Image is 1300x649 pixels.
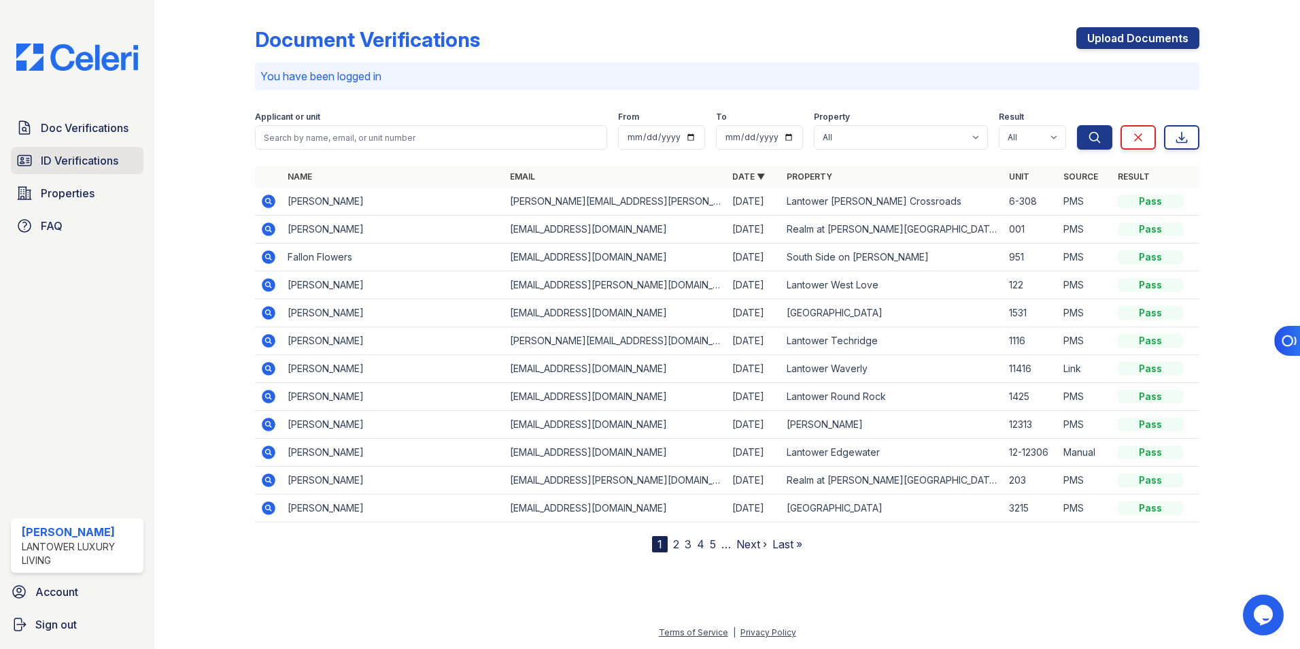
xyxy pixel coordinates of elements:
[282,188,504,216] td: [PERSON_NAME]
[35,616,77,633] span: Sign out
[288,171,312,182] a: Name
[41,185,95,201] span: Properties
[1058,383,1112,411] td: PMS
[673,537,679,551] a: 2
[41,120,129,136] span: Doc Verifications
[5,44,149,71] img: CE_Logo_Blue-a8612792a0a2168367f1c8372b55b34899dd931a85d93a1a3d3e32e68fde9ad4.png
[1058,439,1112,467] td: Manual
[781,383,1004,411] td: Lantower Round Rock
[618,112,639,122] label: From
[510,171,535,182] a: Email
[1058,495,1112,522] td: PMS
[781,216,1004,244] td: Realm at [PERSON_NAME][GEOGRAPHIC_DATA]
[781,299,1004,327] td: [GEOGRAPHIC_DATA]
[504,355,727,383] td: [EMAIL_ADDRESS][DOMAIN_NAME]
[255,125,607,150] input: Search by name, email, or unit number
[11,114,143,142] a: Doc Verifications
[1118,171,1150,182] a: Result
[11,147,143,174] a: ID Verifications
[727,327,781,355] td: [DATE]
[255,112,320,122] label: Applicant or unit
[1058,244,1112,271] td: PMS
[282,383,504,411] td: [PERSON_NAME]
[1118,278,1183,292] div: Pass
[1058,467,1112,495] td: PMS
[282,271,504,299] td: [PERSON_NAME]
[504,495,727,522] td: [EMAIL_ADDRESS][DOMAIN_NAME]
[1118,222,1183,236] div: Pass
[504,299,727,327] td: [EMAIL_ADDRESS][DOMAIN_NAME]
[1004,467,1058,495] td: 203
[1004,355,1058,383] td: 11416
[1004,216,1058,244] td: 001
[1243,595,1286,635] iframe: chat widget
[504,411,727,439] td: [EMAIL_ADDRESS][DOMAIN_NAME]
[727,411,781,439] td: [DATE]
[1058,355,1112,383] td: Link
[781,495,1004,522] td: [GEOGRAPHIC_DATA]
[727,271,781,299] td: [DATE]
[727,244,781,271] td: [DATE]
[740,627,796,637] a: Privacy Policy
[1058,411,1112,439] td: PMS
[260,68,1194,84] p: You have been logged in
[11,180,143,207] a: Properties
[727,383,781,411] td: [DATE]
[282,216,504,244] td: [PERSON_NAME]
[733,627,736,637] div: |
[282,467,504,495] td: [PERSON_NAME]
[814,112,850,122] label: Property
[41,218,63,234] span: FAQ
[1058,299,1112,327] td: PMS
[659,627,728,637] a: Terms of Service
[727,439,781,467] td: [DATE]
[504,467,727,495] td: [EMAIL_ADDRESS][PERSON_NAME][DOMAIN_NAME]
[1004,271,1058,299] td: 122
[504,188,727,216] td: [PERSON_NAME][EMAIL_ADDRESS][PERSON_NAME][DOMAIN_NAME]
[1118,250,1183,264] div: Pass
[1058,327,1112,355] td: PMS
[1118,306,1183,320] div: Pass
[41,152,118,169] span: ID Verifications
[999,112,1024,122] label: Result
[727,216,781,244] td: [DATE]
[282,327,504,355] td: [PERSON_NAME]
[1118,446,1183,459] div: Pass
[1118,195,1183,208] div: Pass
[1118,418,1183,431] div: Pass
[1004,299,1058,327] td: 1531
[1004,327,1058,355] td: 1116
[772,537,802,551] a: Last »
[504,383,727,411] td: [EMAIL_ADDRESS][DOMAIN_NAME]
[1076,27,1199,49] a: Upload Documents
[697,537,704,551] a: 4
[781,327,1004,355] td: Lantower Techridge
[5,611,149,638] a: Sign out
[1058,188,1112,216] td: PMS
[504,327,727,355] td: [PERSON_NAME][EMAIL_ADDRESS][DOMAIN_NAME]
[1058,216,1112,244] td: PMS
[35,584,78,600] span: Account
[781,355,1004,383] td: Lantower Waverly
[1118,501,1183,515] div: Pass
[787,171,832,182] a: Property
[727,188,781,216] td: [DATE]
[282,439,504,467] td: [PERSON_NAME]
[781,411,1004,439] td: [PERSON_NAME]
[1118,334,1183,348] div: Pass
[282,299,504,327] td: [PERSON_NAME]
[781,439,1004,467] td: Lantower Edgewater
[1004,383,1058,411] td: 1425
[1118,362,1183,376] div: Pass
[710,537,716,551] a: 5
[1004,495,1058,522] td: 3215
[781,244,1004,271] td: South Side on [PERSON_NAME]
[282,244,504,271] td: Fallon Flowers
[1004,188,1058,216] td: 6-308
[1009,171,1029,182] a: Unit
[732,171,765,182] a: Date ▼
[1058,271,1112,299] td: PMS
[11,212,143,239] a: FAQ
[504,439,727,467] td: [EMAIL_ADDRESS][DOMAIN_NAME]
